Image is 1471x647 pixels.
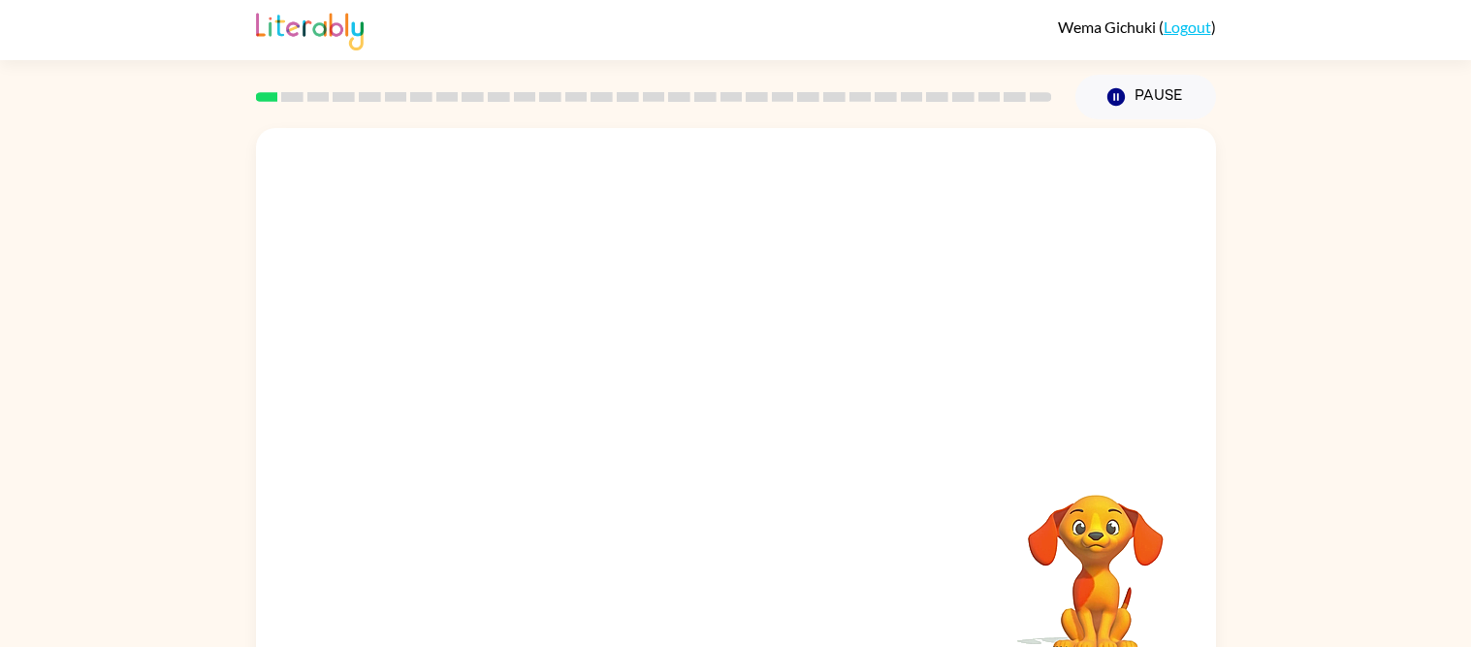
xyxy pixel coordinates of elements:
[1164,17,1211,36] a: Logout
[1058,17,1159,36] span: Wema Gichuki
[256,8,364,50] img: Literably
[1075,75,1216,119] button: Pause
[1058,17,1216,36] div: ( )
